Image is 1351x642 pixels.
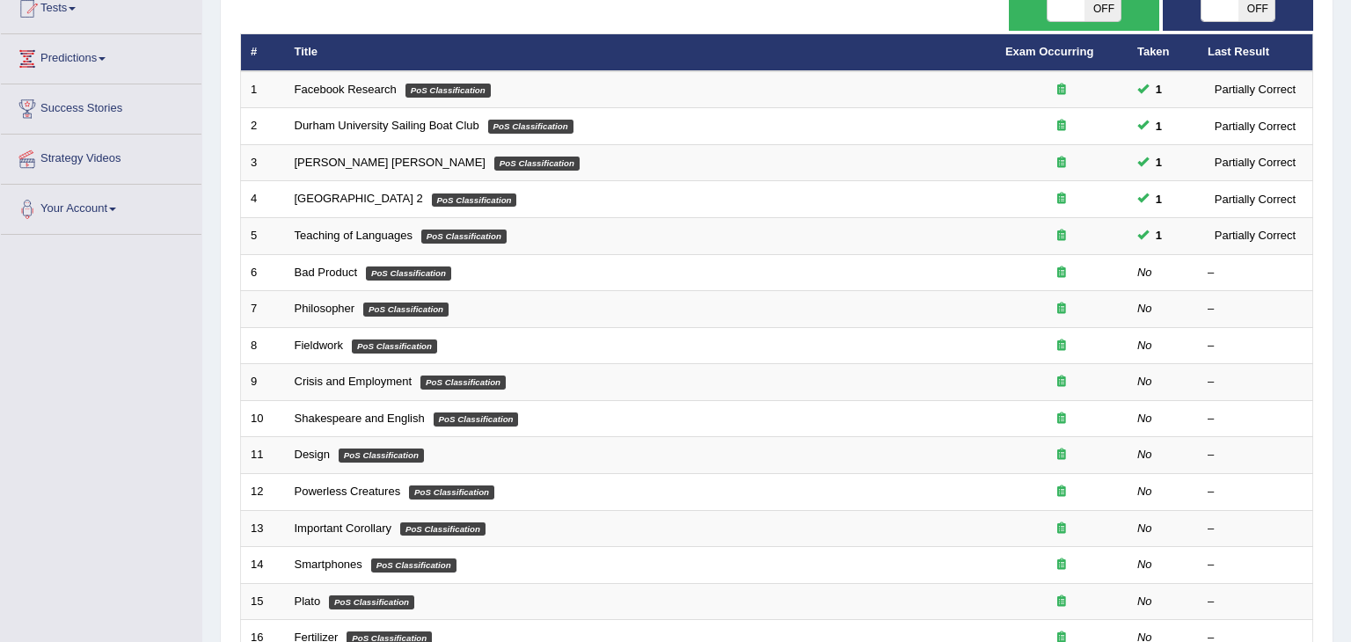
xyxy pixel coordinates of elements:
[434,412,519,427] em: PoS Classification
[1149,190,1169,208] span: You can still take this question
[1137,375,1152,388] em: No
[295,302,355,315] a: Philosopher
[295,558,362,571] a: Smartphones
[1005,338,1118,354] div: Exam occurring question
[241,327,285,364] td: 8
[1005,118,1118,135] div: Exam occurring question
[241,181,285,218] td: 4
[241,291,285,328] td: 7
[285,34,996,71] th: Title
[1,185,201,229] a: Your Account
[1149,117,1169,135] span: You can still take this question
[1208,190,1303,208] div: Partially Correct
[1208,117,1303,135] div: Partially Correct
[1208,338,1303,354] div: –
[1208,301,1303,317] div: –
[1198,34,1313,71] th: Last Result
[1137,302,1152,315] em: No
[241,34,285,71] th: #
[1005,374,1118,390] div: Exam occurring question
[295,156,486,169] a: [PERSON_NAME] [PERSON_NAME]
[409,485,494,500] em: PoS Classification
[1208,557,1303,573] div: –
[241,437,285,474] td: 11
[1137,558,1152,571] em: No
[1005,265,1118,281] div: Exam occurring question
[420,376,506,390] em: PoS Classification
[1208,265,1303,281] div: –
[371,558,456,573] em: PoS Classification
[1149,153,1169,171] span: You can still take this question
[1137,448,1152,461] em: No
[1005,155,1118,171] div: Exam occurring question
[488,120,573,134] em: PoS Classification
[366,266,451,281] em: PoS Classification
[494,157,580,171] em: PoS Classification
[241,583,285,620] td: 15
[241,364,285,401] td: 9
[400,522,486,536] em: PoS Classification
[241,400,285,437] td: 10
[241,510,285,547] td: 13
[1005,191,1118,208] div: Exam occurring question
[295,448,330,461] a: Design
[241,144,285,181] td: 3
[1208,153,1303,171] div: Partially Correct
[241,547,285,584] td: 14
[295,375,413,388] a: Crisis and Employment
[1208,594,1303,610] div: –
[1005,411,1118,427] div: Exam occurring question
[295,266,358,279] a: Bad Product
[295,595,321,608] a: Plato
[1137,412,1152,425] em: No
[295,119,479,132] a: Durham University Sailing Boat Club
[421,230,507,244] em: PoS Classification
[352,339,437,354] em: PoS Classification
[405,84,491,98] em: PoS Classification
[241,254,285,291] td: 6
[1005,521,1118,537] div: Exam occurring question
[329,595,414,609] em: PoS Classification
[1149,226,1169,244] span: You can still take this question
[295,339,344,352] a: Fieldwork
[1208,80,1303,98] div: Partially Correct
[1005,594,1118,610] div: Exam occurring question
[1005,484,1118,500] div: Exam occurring question
[339,449,424,463] em: PoS Classification
[432,193,517,208] em: PoS Classification
[295,485,401,498] a: Powerless Creatures
[241,473,285,510] td: 12
[295,522,392,535] a: Important Corollary
[1,84,201,128] a: Success Stories
[1005,45,1093,58] a: Exam Occurring
[1005,228,1118,244] div: Exam occurring question
[1137,595,1152,608] em: No
[295,83,397,96] a: Facebook Research
[1005,82,1118,98] div: Exam occurring question
[1,34,201,78] a: Predictions
[295,412,425,425] a: Shakespeare and English
[1208,521,1303,537] div: –
[1137,339,1152,352] em: No
[241,108,285,145] td: 2
[363,303,449,317] em: PoS Classification
[241,71,285,108] td: 1
[1208,447,1303,463] div: –
[1208,411,1303,427] div: –
[1208,374,1303,390] div: –
[1208,226,1303,244] div: Partially Correct
[1137,266,1152,279] em: No
[1005,557,1118,573] div: Exam occurring question
[241,218,285,255] td: 5
[1208,484,1303,500] div: –
[1005,301,1118,317] div: Exam occurring question
[1,135,201,179] a: Strategy Videos
[295,229,413,242] a: Teaching of Languages
[1149,80,1169,98] span: You can still take this question
[1128,34,1198,71] th: Taken
[1137,522,1152,535] em: No
[1137,485,1152,498] em: No
[1005,447,1118,463] div: Exam occurring question
[295,192,423,205] a: [GEOGRAPHIC_DATA] 2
